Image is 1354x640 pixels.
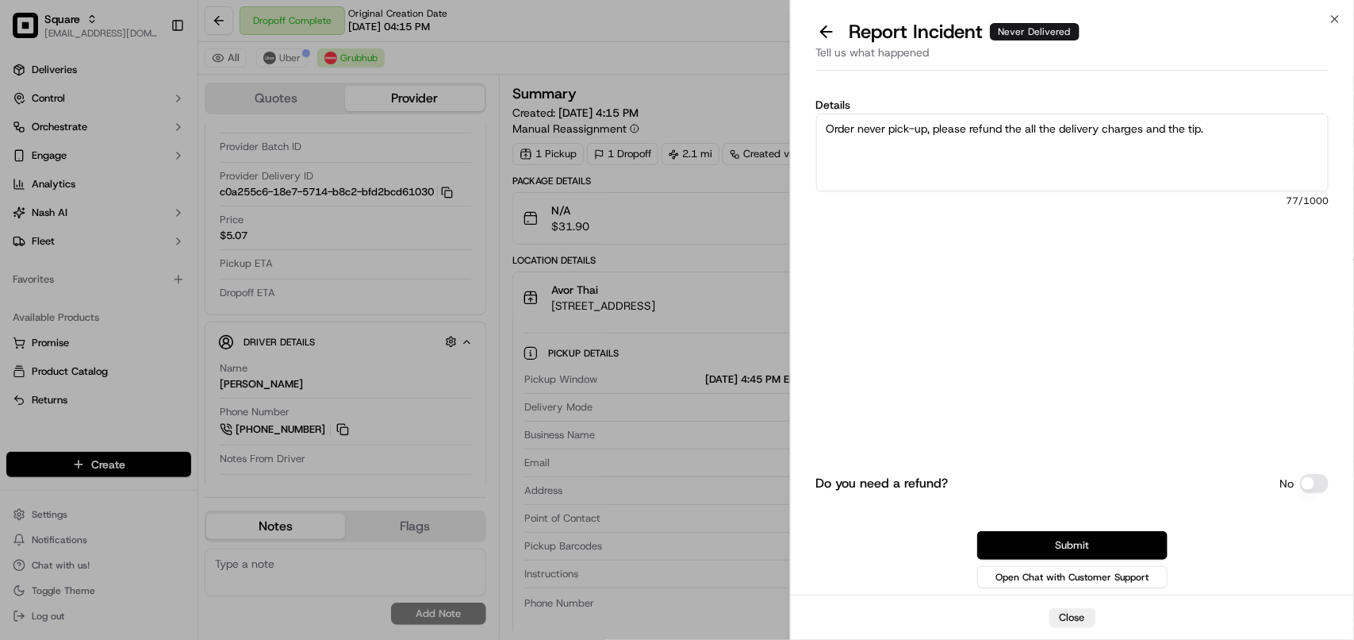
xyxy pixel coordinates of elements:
img: 1736555255976-a54dd68f-1ca7-489b-9aae-adbdc363a1c4 [16,152,44,180]
span: API Documentation [150,230,255,246]
span: 77 /1000 [816,195,1329,207]
button: Close [1049,608,1095,627]
a: 💻API Documentation [128,224,261,253]
span: Pylon [158,269,192,281]
button: Submit [977,531,1168,560]
div: 💻 [134,232,147,245]
label: Details [816,99,1329,110]
div: Tell us what happened [816,44,1329,71]
label: Do you need a refund? [816,474,949,493]
input: Got a question? Start typing here... [41,102,286,119]
button: Start new chat [270,156,289,175]
p: Report Incident [850,19,1080,44]
div: Never Delivered [990,23,1080,40]
div: 📗 [16,232,29,245]
a: 📗Knowledge Base [10,224,128,253]
button: Open Chat with Customer Support [977,566,1168,588]
textarea: Order never pick-up, please refund the all the delivery charges and the tip. [816,114,1329,191]
p: No [1279,476,1294,492]
img: Nash [16,16,48,48]
div: We're available if you need us! [54,168,201,180]
span: Knowledge Base [32,230,121,246]
p: Welcome 👋 [16,64,289,89]
div: Start new chat [54,152,260,168]
a: Powered byPylon [112,268,192,281]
